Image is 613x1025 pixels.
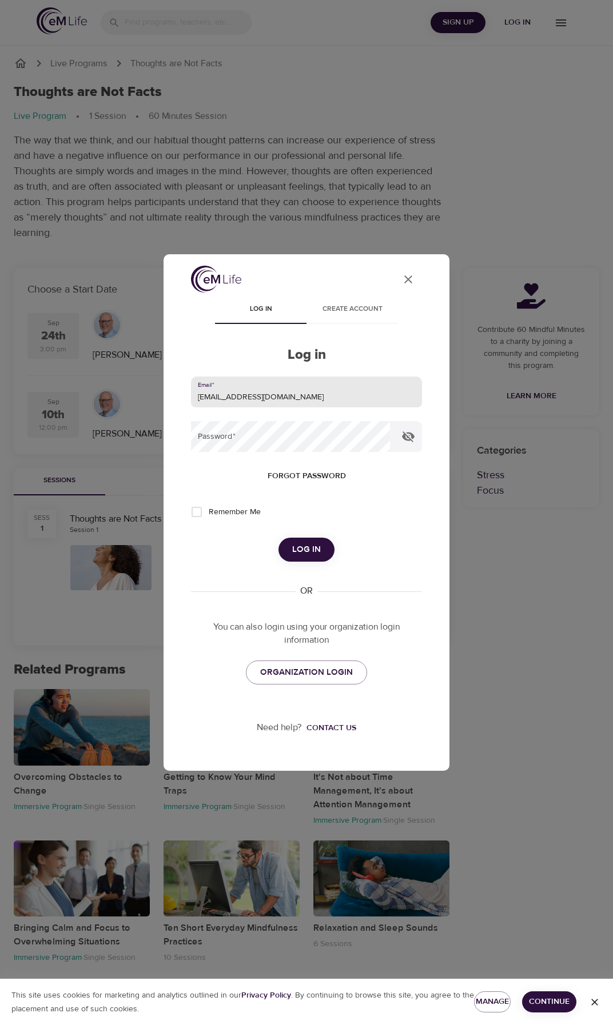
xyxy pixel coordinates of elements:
[260,665,353,680] span: ORGANIZATION LOGIN
[395,266,422,293] button: close
[313,303,391,315] span: Create account
[246,660,367,684] a: ORGANIZATION LOGIN
[191,266,241,293] img: logo
[302,722,356,734] a: Contact us
[307,722,356,734] div: Contact us
[241,990,291,1000] b: Privacy Policy
[191,620,422,647] p: You can also login using your organization login information
[278,538,335,562] button: Log in
[191,297,422,324] div: disabled tabs example
[263,466,351,487] button: Forgot password
[531,995,567,1009] span: Continue
[209,506,261,518] span: Remember Me
[292,542,321,557] span: Log in
[257,721,302,734] p: Need help?
[483,995,501,1009] span: Manage
[222,303,300,315] span: Log in
[296,584,317,598] div: OR
[268,469,346,483] span: Forgot password
[191,347,422,363] h2: Log in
